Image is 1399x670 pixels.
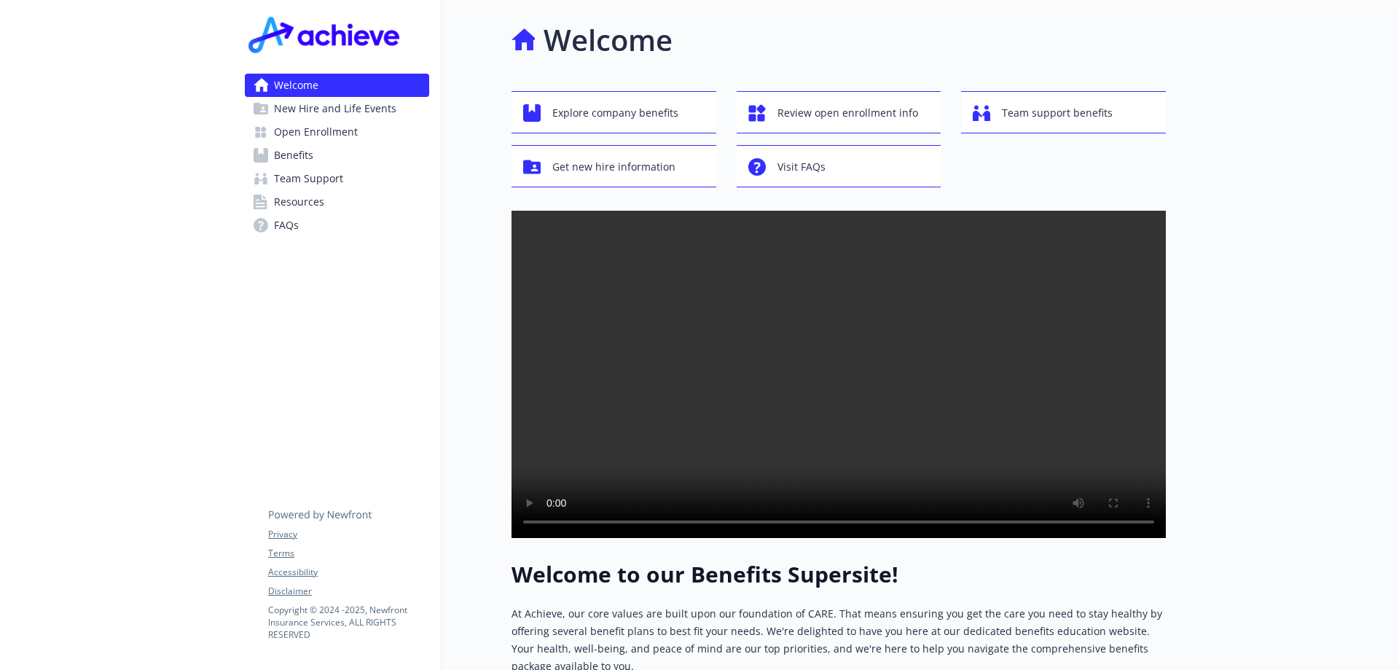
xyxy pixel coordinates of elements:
a: FAQs [245,214,429,237]
span: Visit FAQs [777,153,826,181]
span: New Hire and Life Events [274,97,396,120]
button: Visit FAQs [737,145,941,187]
p: Copyright © 2024 - 2025 , Newfront Insurance Services, ALL RIGHTS RESERVED [268,604,428,641]
a: Welcome [245,74,429,97]
a: Accessibility [268,566,428,579]
button: Get new hire information [512,145,716,187]
span: Open Enrollment [274,120,358,144]
a: Privacy [268,528,428,541]
a: New Hire and Life Events [245,97,429,120]
a: Disclaimer [268,585,428,598]
a: Team Support [245,167,429,190]
button: Team support benefits [961,91,1166,133]
button: Review open enrollment info [737,91,941,133]
a: Benefits [245,144,429,167]
span: Team Support [274,167,343,190]
h1: Welcome [544,18,673,62]
button: Explore company benefits [512,91,716,133]
span: Team support benefits [1002,99,1113,127]
span: Get new hire information [552,153,675,181]
h1: Welcome to our Benefits Supersite! [512,561,1166,588]
span: Benefits [274,144,313,167]
a: Terms [268,547,428,560]
span: Explore company benefits [552,99,678,127]
a: Resources [245,190,429,214]
span: Review open enrollment info [777,99,918,127]
span: Welcome [274,74,318,97]
a: Open Enrollment [245,120,429,144]
span: Resources [274,190,324,214]
span: FAQs [274,214,299,237]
